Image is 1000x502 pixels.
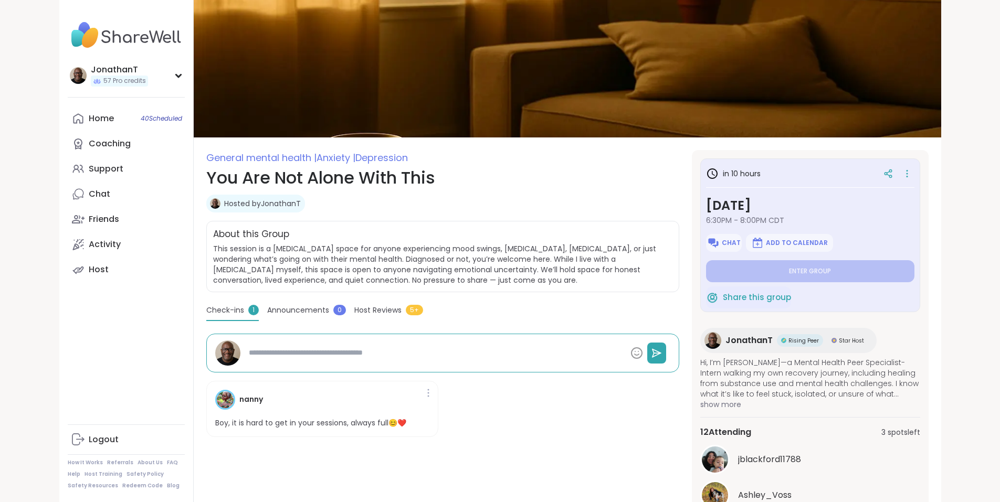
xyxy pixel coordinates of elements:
h3: in 10 hours [706,167,761,180]
img: ShareWell Logomark [751,237,764,249]
div: Home [89,113,114,124]
span: Add to Calendar [766,239,828,247]
div: JonathanT [91,64,148,76]
a: Host [68,257,185,282]
img: Rising Peer [781,338,786,343]
img: JonathanT [704,332,721,349]
span: This session is a [MEDICAL_DATA] space for anyone experiencing mood swings, [MEDICAL_DATA], [MEDI... [213,243,672,285]
span: Enter group [789,267,831,275]
a: jblackford11788jblackford11788 [700,445,920,474]
a: Hosted byJonathanT [224,198,301,209]
a: Home40Scheduled [68,106,185,131]
button: Add to Calendar [746,234,833,252]
a: Host Training [85,471,122,478]
a: Logout [68,427,185,452]
span: JonathanT [725,334,773,347]
a: Chat [68,181,185,207]
img: nanny [217,391,234,408]
img: ShareWell Nav Logo [68,17,185,54]
a: How It Works [68,459,103,466]
img: JonathanT [70,67,87,84]
span: jblackford11788 [738,453,801,466]
img: ShareWell Logomark [707,237,720,249]
span: 6:30PM - 8:00PM CDT [706,215,914,226]
span: 1 [248,305,259,315]
a: Safety Policy [127,471,164,478]
a: Coaching [68,131,185,156]
a: About Us [138,459,163,466]
span: Chat [722,239,741,247]
a: Redeem Code [122,482,163,489]
img: jblackford11788 [702,446,728,473]
a: Support [68,156,185,181]
img: ShareWell Logomark [706,291,719,304]
span: 0 [333,305,346,315]
a: JonathanTJonathanTRising PeerRising PeerStar HostStar Host [700,328,877,353]
span: Host Reviews [354,305,402,316]
h3: [DATE] [706,196,914,215]
p: Boy, it is hard to get in your sessions, always full😊❤️ [215,418,406,429]
button: Enter group [706,260,914,282]
img: Star Host [831,338,837,343]
div: Host [89,264,109,275]
h4: nanny [239,394,263,405]
span: Star Host [839,337,864,345]
a: Blog [167,482,180,489]
span: Share this group [723,292,791,304]
img: JonathanT [215,340,240,366]
div: Support [89,163,123,175]
a: Referrals [107,459,133,466]
span: Depression [355,151,408,164]
button: Chat [706,234,742,252]
span: 3 spots left [881,427,920,438]
span: 40 Scheduled [141,114,182,123]
span: 57 Pro credits [103,77,146,86]
div: Friends [89,213,119,225]
h2: About this Group [213,228,289,241]
div: Activity [89,239,121,250]
span: Anxiety | [317,151,355,164]
span: Rising Peer [788,337,819,345]
span: General mental health | [206,151,317,164]
span: Ashley_Voss [738,489,792,501]
button: Share this group [706,286,791,308]
div: Logout [89,434,119,445]
span: Hi, I’m [PERSON_NAME]—a Mental Health Peer Specialist-Intern walking my own recovery journey, inc... [700,357,920,399]
span: Check-ins [206,305,244,316]
img: JonathanT [210,198,220,209]
a: Safety Resources [68,482,118,489]
div: Chat [89,188,110,200]
h1: You Are Not Alone With This [206,165,679,190]
span: 12 Attending [700,426,751,439]
span: show more [700,399,920,410]
div: Coaching [89,138,131,149]
span: 5+ [406,305,423,315]
span: Announcements [267,305,329,316]
a: FAQ [167,459,178,466]
a: Help [68,471,80,478]
a: Activity [68,232,185,257]
a: Friends [68,207,185,232]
